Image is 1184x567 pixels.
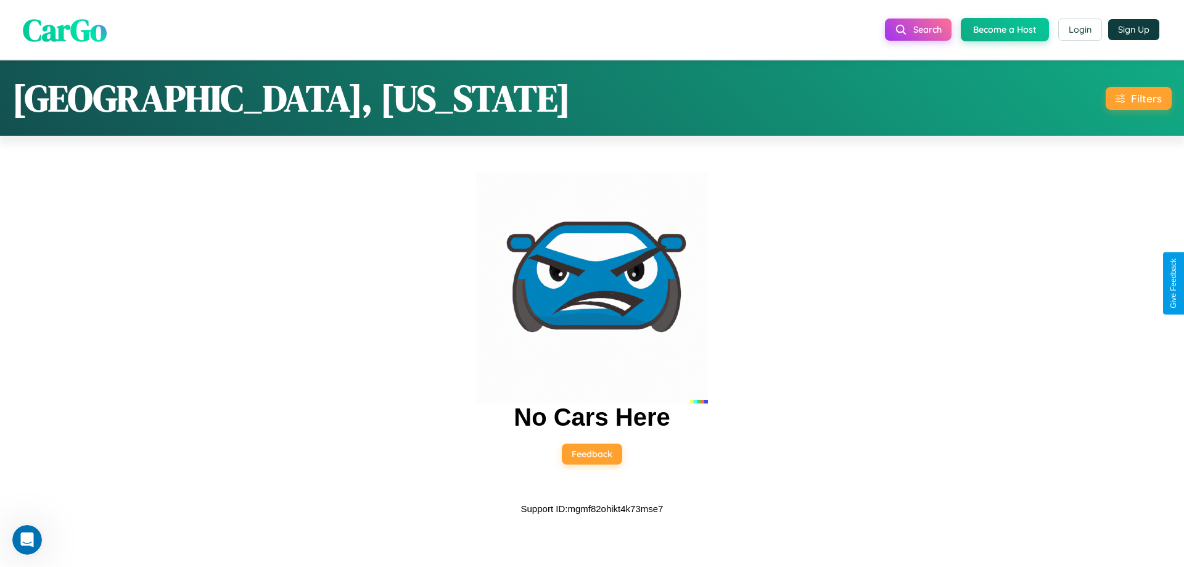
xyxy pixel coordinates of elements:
span: Search [913,24,942,35]
button: Filters [1106,87,1172,110]
img: car [476,172,708,404]
h1: [GEOGRAPHIC_DATA], [US_STATE] [12,73,570,123]
button: Sign Up [1108,19,1159,40]
div: Give Feedback [1169,259,1178,308]
iframe: Intercom live chat [12,525,42,555]
h2: No Cars Here [514,404,670,431]
span: CarGo [23,8,107,51]
button: Feedback [562,444,622,465]
div: Filters [1131,92,1162,105]
button: Become a Host [961,18,1049,41]
button: Login [1058,19,1102,41]
p: Support ID: mgmf82ohikt4k73mse7 [521,500,664,517]
button: Search [885,19,952,41]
